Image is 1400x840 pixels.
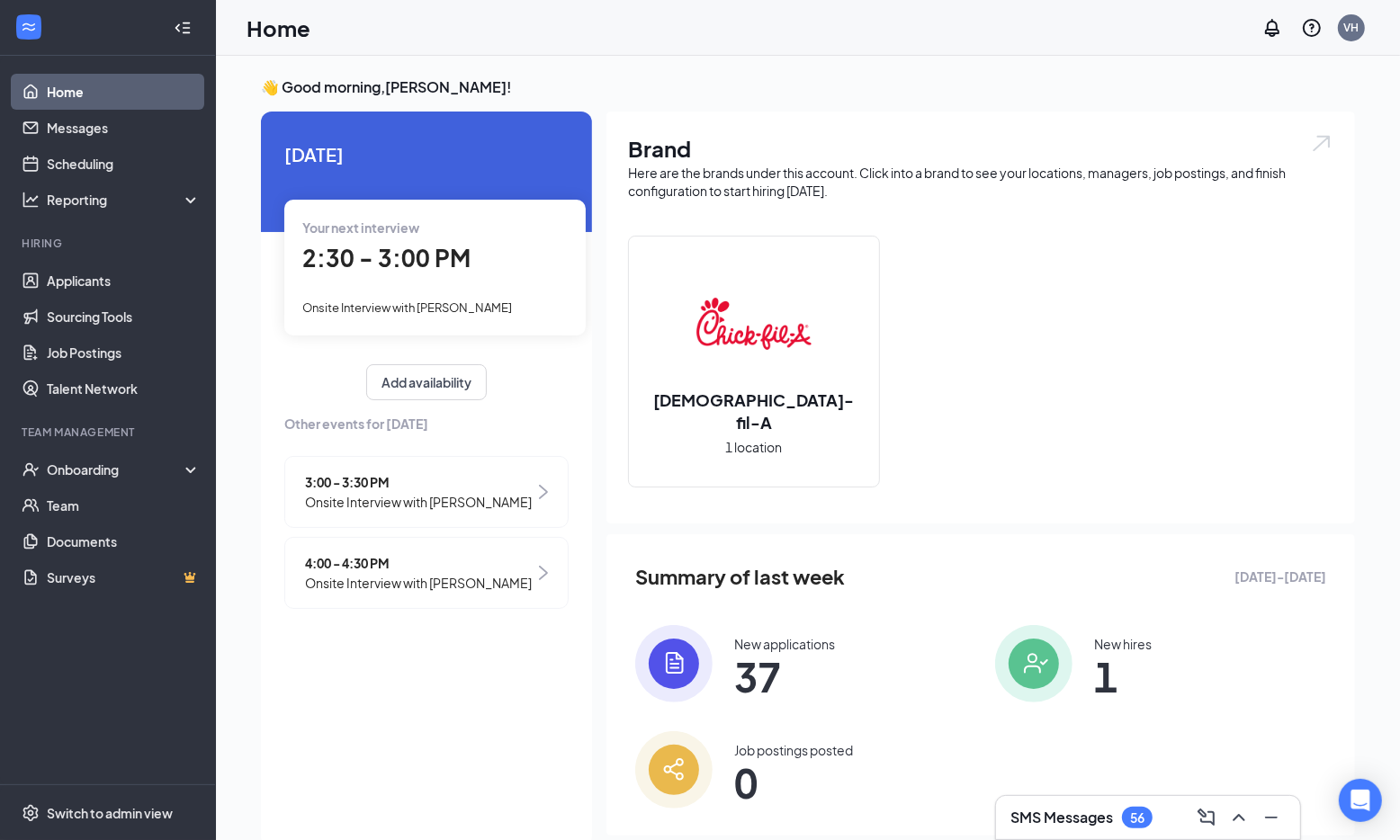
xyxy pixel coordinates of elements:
span: 1 [1094,660,1152,693]
a: Applicants [47,263,201,299]
span: 37 [734,660,835,693]
span: Other events for [DATE] [284,414,569,433]
span: [DATE] [284,140,569,168]
div: Onboarding [47,460,185,478]
a: Documents [47,523,201,559]
span: 1 location [726,437,783,457]
span: 2:30 - 3:00 PM [302,243,471,273]
img: icon [635,625,713,702]
span: 3:00 - 3:30 PM [305,472,532,492]
svg: ChevronUp [1228,807,1250,828]
svg: UserCheck [22,460,40,478]
a: Messages [47,110,201,146]
h3: SMS Messages [1010,808,1113,827]
div: Job postings posted [734,741,853,759]
svg: Minimize [1261,807,1282,828]
img: icon [995,625,1072,702]
div: Hiring [22,236,197,251]
a: Talent Network [47,371,201,407]
div: Here are the brands under this account. Click into a brand to see your locations, managers, job p... [628,164,1333,200]
a: Scheduling [47,146,201,182]
div: 56 [1130,810,1144,826]
img: Chick-fil-A [696,266,812,381]
span: 0 [734,766,853,799]
svg: QuestionInfo [1301,17,1323,39]
div: Team Management [22,424,197,440]
h3: 👋 Good morning, [PERSON_NAME] ! [261,77,1355,97]
span: Your next interview [302,219,419,236]
span: 4:00 - 4:30 PM [305,553,532,573]
button: ChevronUp [1225,803,1253,832]
svg: Settings [22,804,40,822]
a: Home [47,74,201,110]
h2: [DEMOGRAPHIC_DATA]-fil-A [629,389,879,433]
h1: Home [247,13,310,43]
span: Summary of last week [635,561,845,593]
img: open.6027fd2a22e1237b5b06.svg [1310,133,1333,154]
svg: Collapse [174,19,192,37]
svg: Analysis [22,191,40,209]
svg: Notifications [1261,17,1283,39]
div: New applications [734,635,835,653]
span: Onsite Interview with [PERSON_NAME] [305,573,532,593]
div: Open Intercom Messenger [1339,779,1382,822]
svg: ComposeMessage [1196,807,1217,828]
a: Sourcing Tools [47,299,201,335]
button: ComposeMessage [1192,803,1221,832]
a: Job Postings [47,335,201,371]
a: SurveysCrown [47,559,201,595]
h1: Brand [628,133,1333,164]
button: Add availability [366,364,487,400]
svg: WorkstreamLogo [20,18,38,36]
span: [DATE] - [DATE] [1234,567,1326,586]
span: Onsite Interview with [PERSON_NAME] [305,492,532,512]
div: VH [1344,20,1360,35]
button: Minimize [1257,803,1286,832]
span: Onsite Interview with [PERSON_NAME] [302,300,512,315]
a: Team [47,487,201,523]
img: icon [635,731,713,809]
div: Reporting [47,191,202,209]
div: Switch to admin view [47,804,173,822]
div: New hires [1094,635,1152,653]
